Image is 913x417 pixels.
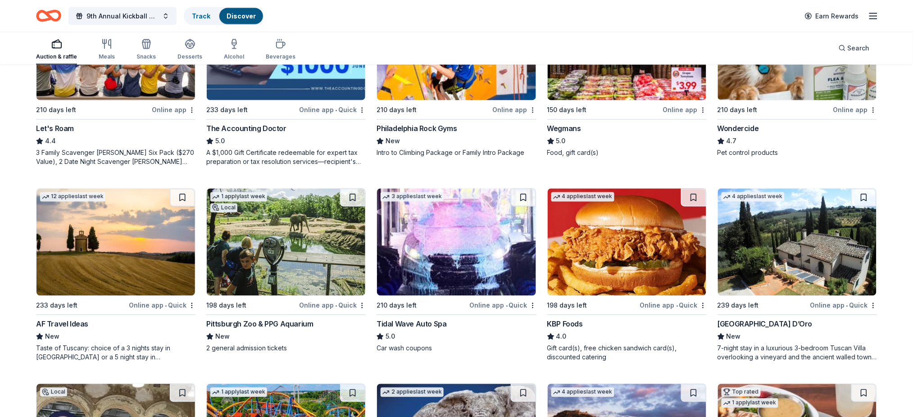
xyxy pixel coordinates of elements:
img: Image for Tidal Wave Auto Spa [377,189,536,296]
a: Image for Pittsburgh Zoo & PPG Aquarium1 applylast weekLocal198 days leftOnline app•QuickPittsbur... [206,188,366,353]
div: Food, gift card(s) [547,149,707,158]
div: Intro to Climbing Package or Family Intro Package [377,149,536,158]
span: Search [848,43,870,54]
img: Image for Pittsburgh Zoo & PPG Aquarium [207,189,365,296]
img: Image for AF Travel Ideas [36,189,195,296]
div: 150 days left [547,105,587,116]
a: Image for AF Travel Ideas12 applieslast week233 days leftOnline app•QuickAF Travel IdeasNewTaste ... [36,188,195,362]
div: 210 days left [377,300,417,311]
span: • [676,302,678,309]
div: Wondercide [718,123,759,134]
span: 4.4 [45,136,56,147]
div: 2 applies last week [381,388,444,397]
div: Online app [833,104,877,116]
a: Discover [227,12,256,20]
img: Image for Villa Sogni D’Oro [718,189,877,296]
span: New [386,136,400,147]
div: 233 days left [36,300,77,311]
div: Philadelphia Rock Gyms [377,123,457,134]
span: 5.0 [556,136,566,147]
div: A $1,000 Gift Certificate redeemable for expert tax preparation or tax resolution services—recipi... [206,149,366,167]
span: New [45,331,59,342]
span: • [506,302,508,309]
button: Snacks [136,35,156,65]
div: Online app Quick [299,300,366,311]
div: 3 applies last week [381,192,444,202]
div: Top rated [722,388,761,397]
div: 4 applies last week [551,192,614,202]
div: Desserts [177,53,202,60]
button: 9th Annual Kickball Tournament [68,7,177,25]
div: Local [40,388,67,397]
div: Online app Quick [299,104,366,116]
div: 1 apply last week [210,388,267,397]
button: Beverages [266,35,295,65]
div: 210 days left [377,105,417,116]
button: Desserts [177,35,202,65]
span: 9th Annual Kickball Tournament [86,11,159,22]
div: Snacks [136,53,156,60]
div: Car wash coupons [377,344,536,353]
div: 210 days left [718,105,758,116]
div: Gift card(s), free chicken sandwich card(s), discounted catering [547,344,707,362]
div: 198 days left [206,300,246,311]
span: New [215,331,230,342]
span: 4.7 [727,136,737,147]
div: Online app [493,104,536,116]
div: Taste of Tuscany: choice of a 3 nights stay in [GEOGRAPHIC_DATA] or a 5 night stay in [GEOGRAPHIC... [36,344,195,362]
div: [GEOGRAPHIC_DATA] D’Oro [718,319,813,330]
div: Alcohol [224,53,244,60]
a: Track [192,12,210,20]
a: Image for Villa Sogni D’Oro4 applieslast week239 days leftOnline app•Quick[GEOGRAPHIC_DATA] D’Oro... [718,188,877,362]
span: 4.0 [556,331,567,342]
div: 4 applies last week [722,192,785,202]
a: Earn Rewards [799,8,864,24]
button: Search [831,39,877,57]
div: Pittsburgh Zoo & PPG Aquarium [206,319,313,330]
div: 239 days left [718,300,759,311]
span: 5.0 [386,331,395,342]
div: 210 days left [36,105,76,116]
div: 1 apply last week [722,399,778,408]
div: Meals [99,53,115,60]
div: The Accounting Doctor [206,123,286,134]
div: Online app Quick [810,300,877,311]
span: New [727,331,741,342]
div: 12 applies last week [40,192,105,202]
span: • [335,302,337,309]
div: Wegmans [547,123,581,134]
div: Tidal Wave Auto Spa [377,319,446,330]
button: Alcohol [224,35,244,65]
a: Image for Tidal Wave Auto Spa3 applieslast week210 days leftOnline app•QuickTidal Wave Auto Spa5.... [377,188,536,353]
div: Auction & raffle [36,53,77,60]
div: Online app Quick [129,300,195,311]
div: 3 Family Scavenger [PERSON_NAME] Six Pack ($270 Value), 2 Date Night Scavenger [PERSON_NAME] Two ... [36,149,195,167]
div: 4 applies last week [551,388,614,397]
span: • [846,302,848,309]
div: 7-night stay in a luxurious 3-bedroom Tuscan Villa overlooking a vineyard and the ancient walled ... [718,344,877,362]
span: • [335,107,337,114]
div: 233 days left [206,105,248,116]
div: Online app [152,104,195,116]
div: Online app Quick [640,300,707,311]
span: • [165,302,167,309]
div: Beverages [266,53,295,60]
div: Local [210,204,237,213]
button: Auction & raffle [36,35,77,65]
a: Image for KBP Foods4 applieslast week198 days leftOnline app•QuickKBP Foods4.0Gift card(s), free ... [547,188,707,362]
button: TrackDiscover [184,7,264,25]
div: Online app [663,104,707,116]
div: 198 days left [547,300,587,311]
div: Let's Roam [36,123,74,134]
div: AF Travel Ideas [36,319,88,330]
div: Pet control products [718,149,877,158]
div: KBP Foods [547,319,583,330]
div: Online app Quick [470,300,536,311]
button: Meals [99,35,115,65]
a: Home [36,5,61,27]
img: Image for KBP Foods [548,189,706,296]
div: 2 general admission tickets [206,344,366,353]
span: 5.0 [215,136,225,147]
div: 1 apply last week [210,192,267,202]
